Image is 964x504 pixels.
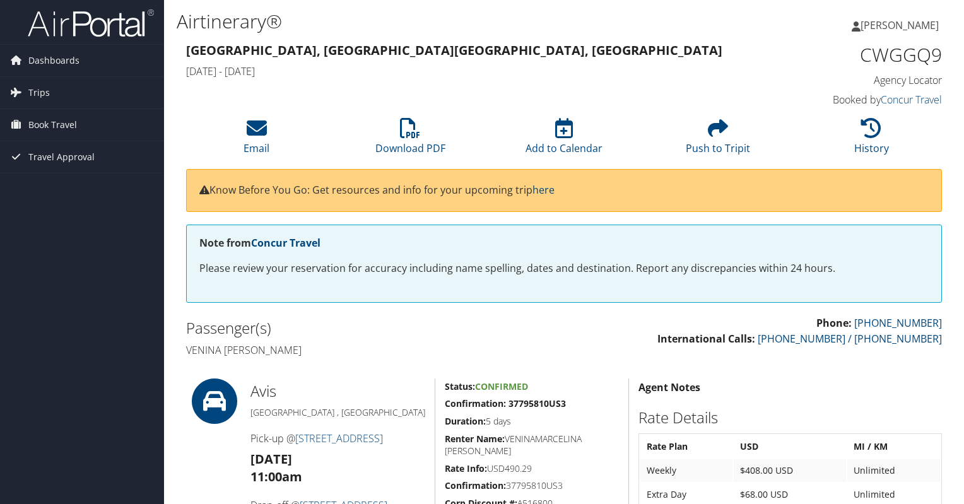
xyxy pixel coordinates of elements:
strong: 11:00am [250,468,302,485]
span: Dashboards [28,45,79,76]
td: Weekly [640,459,732,482]
h2: Passenger(s) [186,317,555,339]
a: Concur Travel [251,236,320,250]
strong: International Calls: [657,332,755,346]
a: Add to Calendar [526,125,602,155]
h4: Booked by [767,93,942,107]
strong: Note from [199,236,320,250]
strong: Confirmation: 37795810US3 [445,397,566,409]
a: History [854,125,889,155]
a: Download PDF [375,125,445,155]
strong: Rate Info: [445,462,487,474]
th: Rate Plan [640,435,732,458]
p: Please review your reservation for accuracy including name spelling, dates and destination. Repor... [199,261,929,277]
th: MI / KM [847,435,940,458]
a: here [532,183,555,197]
strong: [GEOGRAPHIC_DATA], [GEOGRAPHIC_DATA] [GEOGRAPHIC_DATA], [GEOGRAPHIC_DATA] [186,42,722,59]
h4: Pick-up @ [250,431,425,445]
a: [PHONE_NUMBER] / [PHONE_NUMBER] [758,332,942,346]
h4: [DATE] - [DATE] [186,64,748,78]
strong: Renter Name: [445,433,505,445]
td: $408.00 USD [734,459,846,482]
span: Trips [28,77,50,108]
h5: 37795810US3 [445,479,619,492]
h2: Rate Details [638,407,942,428]
span: [PERSON_NAME] [861,18,939,32]
a: Concur Travel [881,93,942,107]
img: airportal-logo.png [28,8,154,38]
a: [PERSON_NAME] [852,6,951,44]
h4: Agency Locator [767,73,942,87]
h4: Venina [PERSON_NAME] [186,343,555,357]
strong: Confirmation: [445,479,506,491]
h5: VENINAMARCELINA [PERSON_NAME] [445,433,619,457]
h2: Avis [250,380,425,402]
strong: Agent Notes [638,380,700,394]
strong: Phone: [816,316,852,330]
a: Email [244,125,269,155]
a: [STREET_ADDRESS] [295,431,383,445]
h5: [GEOGRAPHIC_DATA] , [GEOGRAPHIC_DATA] [250,406,425,419]
h5: 5 days [445,415,619,428]
h1: CWGGQ9 [767,42,942,68]
a: [PHONE_NUMBER] [854,316,942,330]
strong: Status: [445,380,475,392]
th: USD [734,435,846,458]
a: Push to Tripit [686,125,750,155]
strong: Duration: [445,415,486,427]
h5: USD490.29 [445,462,619,475]
p: Know Before You Go: Get resources and info for your upcoming trip [199,182,929,199]
strong: [DATE] [250,450,292,467]
span: Travel Approval [28,141,95,173]
span: Book Travel [28,109,77,141]
span: Confirmed [475,380,528,392]
h1: Airtinerary® [177,8,693,35]
td: Unlimited [847,459,940,482]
